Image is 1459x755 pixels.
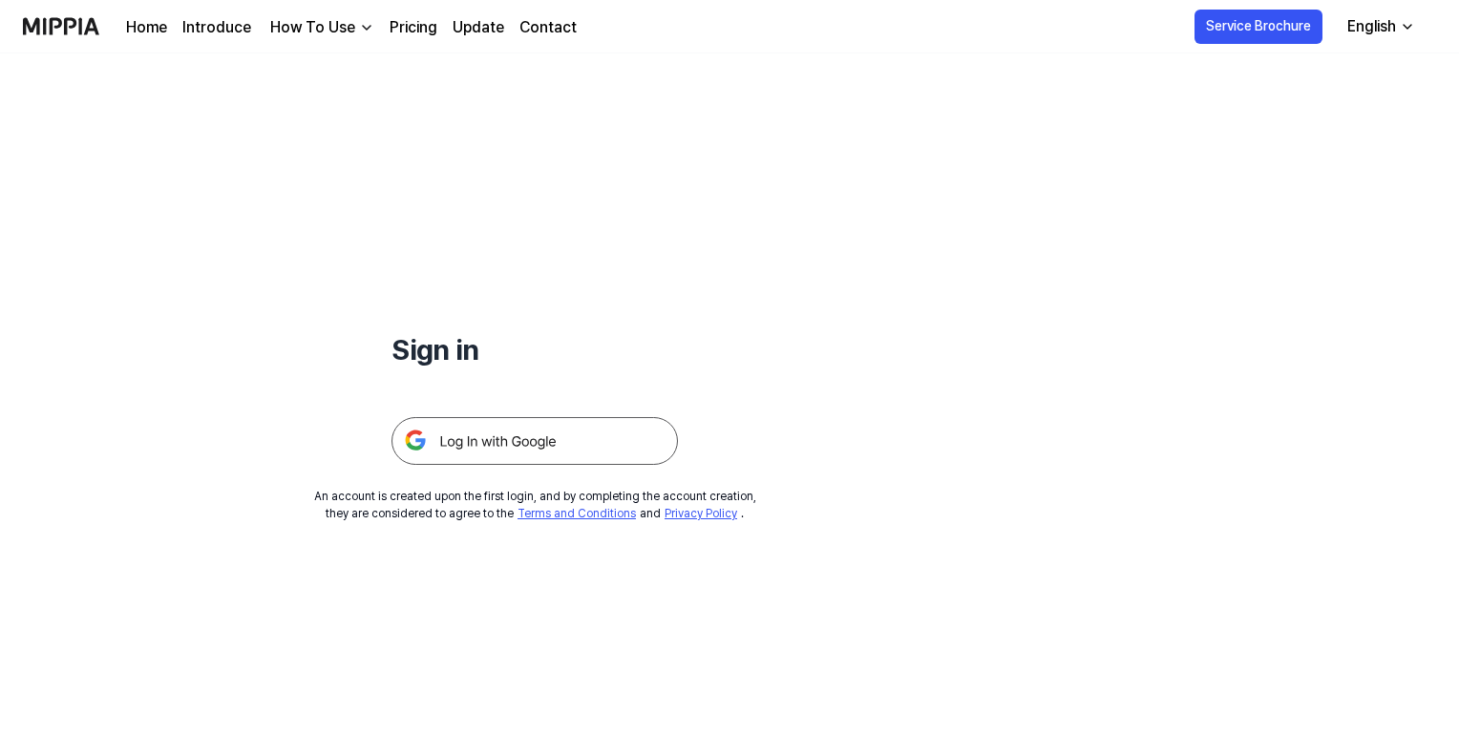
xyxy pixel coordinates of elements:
[126,16,167,39] a: Home
[1195,10,1322,44] button: Service Brochure
[266,16,359,39] div: How To Use
[359,20,374,35] img: down
[518,507,636,520] a: Terms and Conditions
[391,328,678,371] h1: Sign in
[391,417,678,465] img: 구글 로그인 버튼
[1343,15,1400,38] div: English
[182,16,251,39] a: Introduce
[453,16,504,39] a: Update
[266,16,374,39] button: How To Use
[314,488,756,522] div: An account is created upon the first login, and by completing the account creation, they are cons...
[519,16,577,39] a: Contact
[390,16,437,39] a: Pricing
[665,507,737,520] a: Privacy Policy
[1332,8,1427,46] button: English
